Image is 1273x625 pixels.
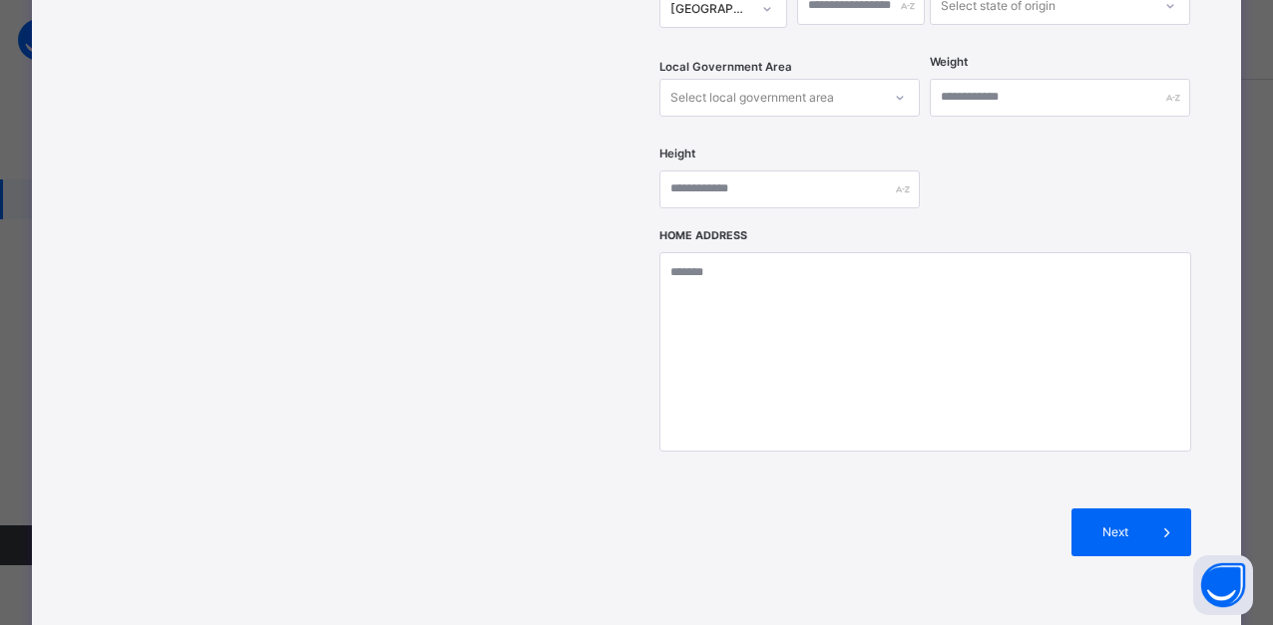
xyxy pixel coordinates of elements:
[930,54,968,71] label: Weight
[1086,523,1143,541] span: Next
[670,79,834,117] div: Select local government area
[1193,555,1253,615] button: Open asap
[659,228,747,244] label: Home Address
[659,59,792,76] span: Local Government Area
[659,146,695,162] label: Height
